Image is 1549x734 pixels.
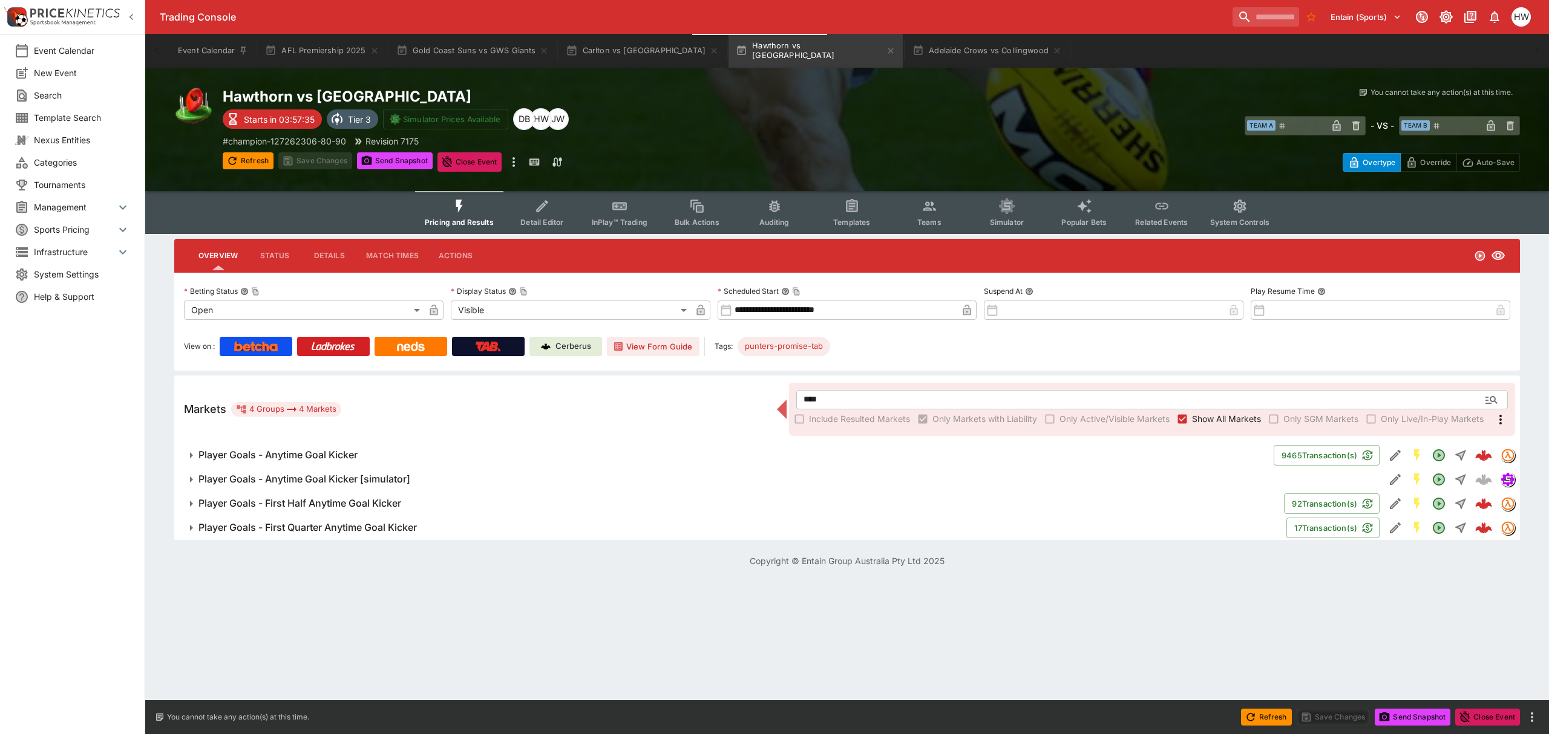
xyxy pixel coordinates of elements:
a: Cerberus [529,337,602,356]
button: Player Goals - First Quarter Anytime Goal Kicker [174,516,1286,540]
span: Only Active/Visible Markets [1059,412,1170,425]
button: Close Event [1455,709,1520,726]
span: System Controls [1210,218,1269,227]
div: 0f7456b6-9e85-4fb0-b582-c075b4bf8c28 [1475,519,1492,536]
span: Related Events [1135,218,1188,227]
h6: Player Goals - First Half Anytime Goal Kicker [198,497,401,510]
div: 4 Groups 4 Markets [236,402,336,417]
span: Only Live/In-Play Markets [1381,412,1484,425]
svg: More [1493,412,1508,427]
h6: Player Goals - Anytime Goal Kicker [198,449,358,461]
span: Bulk Actions [675,218,719,227]
img: PriceKinetics Logo [4,5,28,29]
img: logo-cerberus--red.svg [1475,519,1492,536]
p: Starts in 03:57:35 [244,113,315,126]
span: System Settings [34,268,130,281]
div: Start From [1343,153,1520,172]
span: Popular Bets [1061,218,1107,227]
button: Carlton vs [GEOGRAPHIC_DATA] [558,34,726,68]
svg: Open [1432,521,1446,535]
span: Show All Markets [1192,412,1261,425]
div: Dylan Brown [513,108,535,130]
p: Suspend At [984,286,1023,296]
p: You cannot take any action(s) at this time. [167,712,309,723]
button: Override [1400,153,1456,172]
span: Templates [833,218,870,227]
img: tradingmodel [1501,449,1515,462]
button: Refresh [223,152,273,169]
div: Justin Walsh [547,108,569,130]
p: Override [1420,156,1451,169]
p: Betting Status [184,286,238,296]
a: 0f7456b6-9e85-4fb0-b582-c075b4bf8c28 [1472,516,1496,540]
button: more [1525,710,1539,724]
button: Toggle light/dark mode [1435,6,1457,28]
span: Teams [917,218,942,227]
button: Player Goals - Anytime Goal Kicker [simulator] [174,467,1384,492]
p: Revision 7175 [365,135,419,148]
span: InPlay™ Trading [592,218,647,227]
span: Sports Pricing [34,223,116,236]
p: Copyright © Entain Group Australia Pty Ltd 2025 [145,554,1549,567]
div: 0de29ba5-ff9d-479c-897e-385ecaa8fada [1475,447,1492,464]
span: Pricing and Results [425,218,494,227]
button: Overview [189,241,247,270]
button: Player Goals - Anytime Goal Kicker [174,443,1274,467]
button: Send Snapshot [357,152,433,169]
div: Open [184,300,424,320]
span: Categories [34,156,130,169]
p: Play Resume Time [1251,286,1315,296]
span: Only Markets with Liability [932,412,1037,425]
span: Include Resulted Markets [809,412,910,425]
div: tradingmodel [1501,448,1515,463]
h6: Player Goals - First Quarter Anytime Goal Kicker [198,521,417,534]
label: Tags: [715,337,733,356]
span: Detail Editor [520,218,563,227]
img: tradingmodel [1501,521,1515,534]
p: Display Status [451,286,506,296]
img: Cerberus [541,342,551,351]
span: Auditing [759,218,789,227]
img: PriceKinetics [30,8,120,18]
button: 9465Transaction(s) [1274,445,1380,466]
button: SGM Enabled [1406,469,1428,490]
button: Close Event [437,152,502,172]
button: Edit Detail [1384,493,1406,515]
svg: Open [1432,448,1446,463]
button: Harrison Walker [1508,4,1534,30]
div: tradingmodel [1501,496,1515,511]
span: Team B [1401,120,1430,131]
button: Play Resume Time [1317,287,1326,296]
button: 17Transaction(s) [1286,518,1380,538]
button: Straight [1450,517,1472,539]
svg: Visible [1491,248,1505,263]
p: Cerberus [555,340,591,352]
button: Edit Detail [1384,469,1406,490]
img: Betcha [234,342,278,351]
button: Documentation [1459,6,1481,28]
button: SGM Enabled [1406,444,1428,466]
div: Trading Console [160,11,1228,24]
button: Open [1428,517,1450,539]
span: Infrastructure [34,245,116,258]
button: View Form Guide [607,337,699,356]
span: Help & Support [34,290,130,303]
div: Visible [451,300,691,320]
button: Adelaide Crows vs Collingwood [905,34,1069,68]
span: Template Search [34,111,130,124]
button: Straight [1450,493,1472,515]
p: Overtype [1363,156,1395,169]
button: Status [247,241,302,270]
a: 0de29ba5-ff9d-479c-897e-385ecaa8fada [1472,443,1496,467]
button: No Bookmarks [1302,7,1321,27]
img: logo-cerberus--red.svg [1475,495,1492,512]
p: Scheduled Start [718,286,779,296]
button: Gold Coast Suns vs GWS Giants [389,34,557,68]
button: Connected to PK [1411,6,1433,28]
button: Open [1428,469,1450,490]
button: Actions [428,241,483,270]
p: Auto-Save [1476,156,1515,169]
div: Harrison Walker [1511,7,1531,27]
span: Only SGM Markets [1283,412,1358,425]
button: Copy To Clipboard [519,287,528,296]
